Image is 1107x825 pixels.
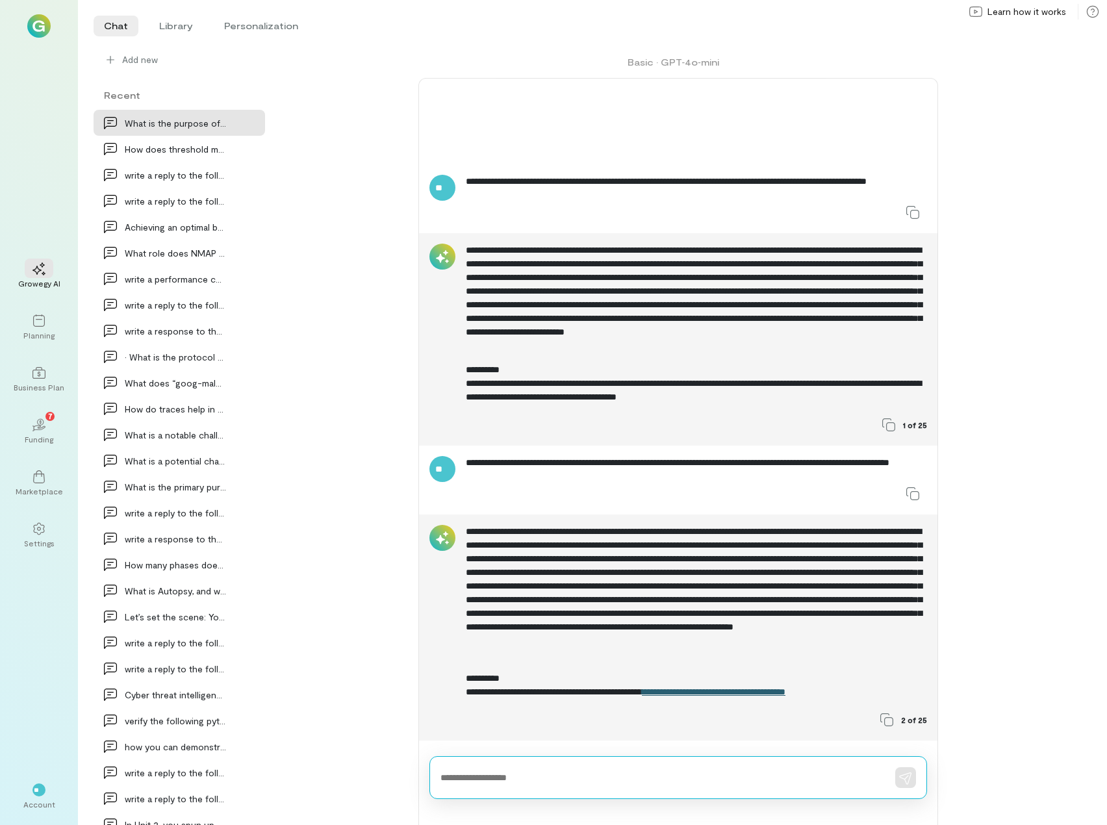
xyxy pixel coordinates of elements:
li: Chat [94,16,138,36]
li: Library [149,16,203,36]
div: Account [23,799,55,809]
div: What role does NMAP play in incident response pro… [125,246,226,260]
div: What is a notable challenge associated with cloud… [125,428,226,442]
div: How many phases does the Abstract Digital Forensi… [125,558,226,572]
div: write a reply to the following to include a new f… [125,168,226,182]
a: Business Plan [16,356,62,403]
div: verify the following python code: from flask_unsi… [125,714,226,728]
a: Settings [16,512,62,559]
div: write a reply to the following to include a fact… [125,194,226,208]
div: Planning [23,330,55,340]
div: What is the primary purpose of chkrootkit and rkh… [125,480,226,494]
div: write a reply to the following to include a fact… [125,636,226,650]
div: write a reply to the following to include a new f… [125,298,226,312]
div: How does threshold monitoring work in anomaly det… [125,142,226,156]
div: What is Autopsy, and what is its primary purpose… [125,584,226,598]
a: Growegy AI [16,252,62,299]
span: Add new [122,53,255,66]
div: write a response to the following to include a fa… [125,324,226,338]
a: Marketplace [16,460,62,507]
div: write a reply to the following to include a fact… [125,766,226,780]
div: write a reply to the following to include a fact… [125,506,226,520]
div: write a reply to the following and include a fact… [125,662,226,676]
div: write a response to the following to include a fa… [125,532,226,546]
span: 7 [48,410,53,422]
span: 1 of 25 [903,420,927,430]
div: How do traces help in understanding system behavi… [125,402,226,416]
div: Achieving an optimal balance between security and… [125,220,226,234]
span: 2 of 25 [901,715,927,725]
div: Marketplace [16,486,63,496]
li: Personalization [214,16,309,36]
div: how you can demonstrate an exploit using CVE-2023… [125,740,226,754]
div: What does “goog-malware-shavar” mean inside the T… [125,376,226,390]
div: Settings [24,538,55,548]
div: Recent [94,88,265,102]
a: Funding [16,408,62,455]
div: What is the purpose of SNORT rules in an Intrusio… [125,116,226,130]
span: Learn how it works [987,5,1066,18]
div: What is a potential challenge in cloud investigat… [125,454,226,468]
div: write a performance comments for an ITNC in the N… [125,272,226,286]
div: Funding [25,434,53,444]
div: Let’s set the scene: You get to complete this sto… [125,610,226,624]
div: Cyber threat intelligence platforms (TIPs) offer… [125,688,226,702]
a: Planning [16,304,62,351]
div: write a reply to the following to include a fact:… [125,792,226,806]
div: Growegy AI [18,278,60,288]
div: • What is the protocol SSDP? Why would it be good… [125,350,226,364]
div: Business Plan [14,382,64,392]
